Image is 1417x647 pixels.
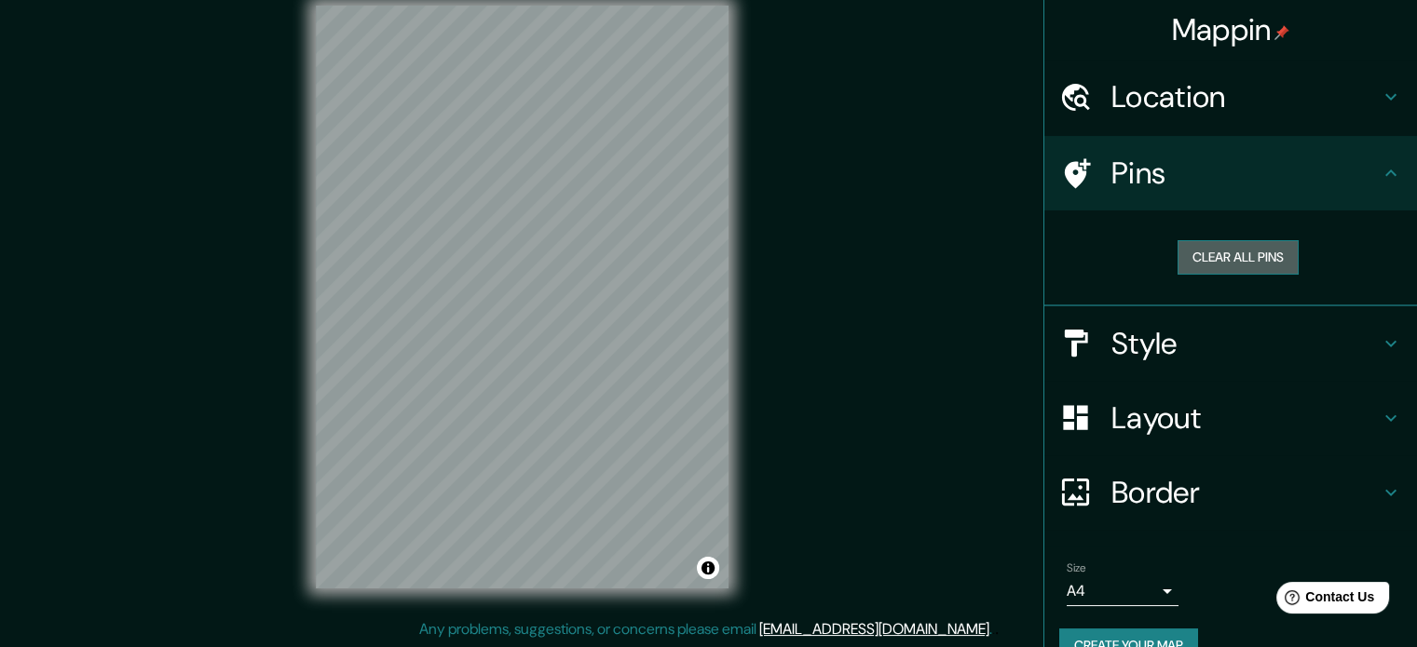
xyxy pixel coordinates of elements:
button: Toggle attribution [697,557,719,579]
h4: Border [1111,474,1380,511]
img: pin-icon.png [1274,25,1289,40]
div: Style [1044,306,1417,381]
button: Clear all pins [1178,240,1299,275]
div: A4 [1067,576,1179,606]
div: . [995,618,999,640]
h4: Mappin [1172,11,1290,48]
h4: Pins [1111,155,1380,192]
div: Location [1044,60,1417,134]
div: Border [1044,455,1417,530]
h4: Style [1111,325,1380,362]
div: . [992,618,995,640]
label: Size [1067,559,1086,575]
p: Any problems, suggestions, or concerns please email . [419,618,992,640]
div: Pins [1044,136,1417,210]
iframe: Help widget launcher [1251,574,1397,627]
h4: Layout [1111,399,1380,437]
canvas: Map [316,6,729,588]
a: [EMAIL_ADDRESS][DOMAIN_NAME] [759,619,989,639]
div: Layout [1044,381,1417,455]
h4: Location [1111,78,1380,115]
